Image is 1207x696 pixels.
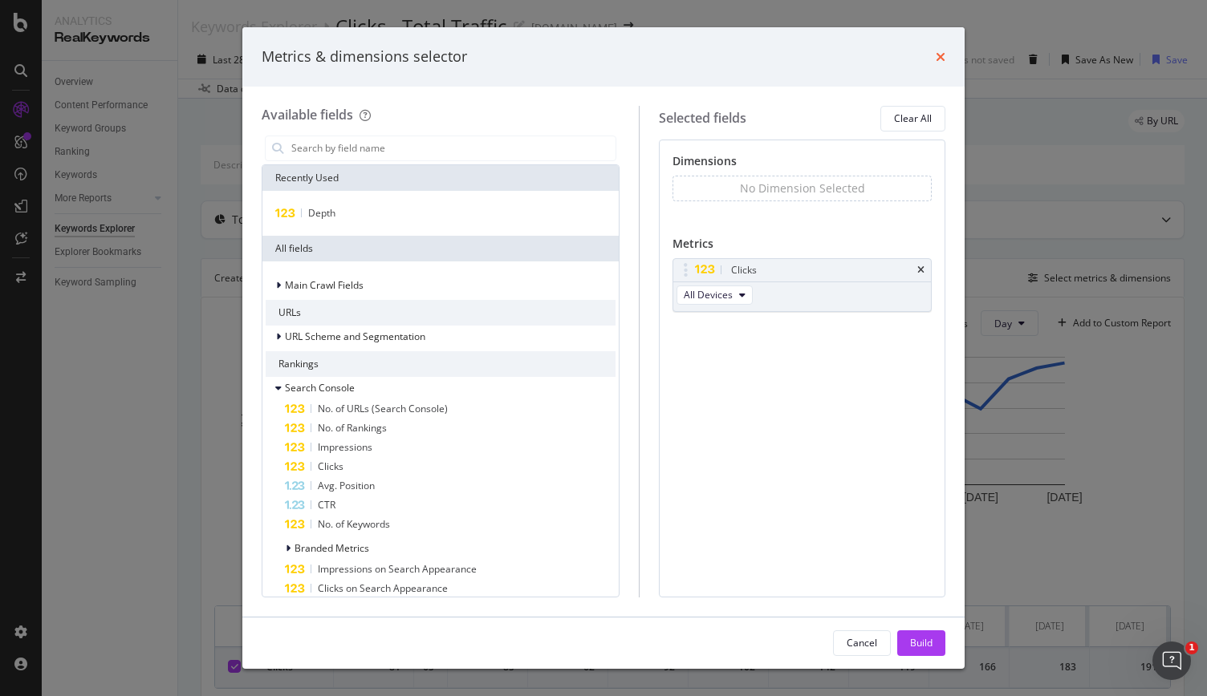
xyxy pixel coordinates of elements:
div: ClickstimesAll Devices [673,258,932,312]
div: times [936,47,945,67]
div: modal [242,27,965,669]
span: Impressions on Search Appearance [318,562,477,576]
span: Avg. Position [318,479,375,492]
span: No. of Rankings [318,421,387,435]
span: Depth [308,206,335,220]
iframe: Intercom live chat [1152,641,1191,680]
div: Dimensions [673,153,932,176]
span: URL Scheme and Segmentation [285,330,425,343]
span: CTR [318,498,335,512]
div: Clear All [894,111,932,125]
div: Selected fields [659,109,746,127]
button: All Devices [677,285,753,305]
button: Cancel [833,630,891,656]
div: No Dimension Selected [740,180,865,196]
span: Search Console [285,381,355,395]
div: Clicks [731,262,757,278]
div: times [917,265,925,275]
div: Available fields [262,106,353,123]
input: Search by field name [290,136,616,160]
div: Build [910,636,933,649]
span: 1 [1185,641,1198,654]
span: No. of Keywords [318,517,390,531]
span: Clicks [318,459,343,473]
div: Cancel [847,636,877,649]
button: Build [897,630,945,656]
div: Recently Used [262,165,619,191]
div: URLs [266,300,616,326]
button: Clear All [880,106,945,132]
span: Impressions [318,440,372,454]
span: Clicks on Search Appearance [318,581,448,595]
span: Branded Metrics [295,541,369,555]
span: Main Crawl Fields [285,278,364,292]
div: All fields [262,236,619,261]
div: Rankings [266,351,616,377]
div: Metrics [673,236,932,258]
span: All Devices [684,288,733,301]
div: Metrics & dimensions selector [262,47,467,67]
span: No. of URLs (Search Console) [318,402,448,415]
